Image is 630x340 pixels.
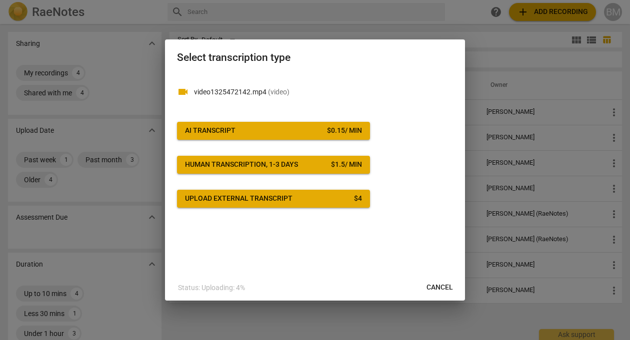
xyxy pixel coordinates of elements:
p: video1325472142.mp4(video) [194,87,453,97]
div: Human transcription, 1-3 days [185,160,298,170]
div: AI Transcript [185,126,235,136]
div: $ 4 [354,194,362,204]
div: $ 0.15 / min [327,126,362,136]
div: Upload external transcript [185,194,292,204]
div: $ 1.5 / min [331,160,362,170]
span: ( video ) [268,88,289,96]
span: videocam [177,86,189,98]
p: Status: Uploading: 4% [178,283,245,293]
h2: Select transcription type [177,51,453,64]
span: Cancel [426,283,453,293]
